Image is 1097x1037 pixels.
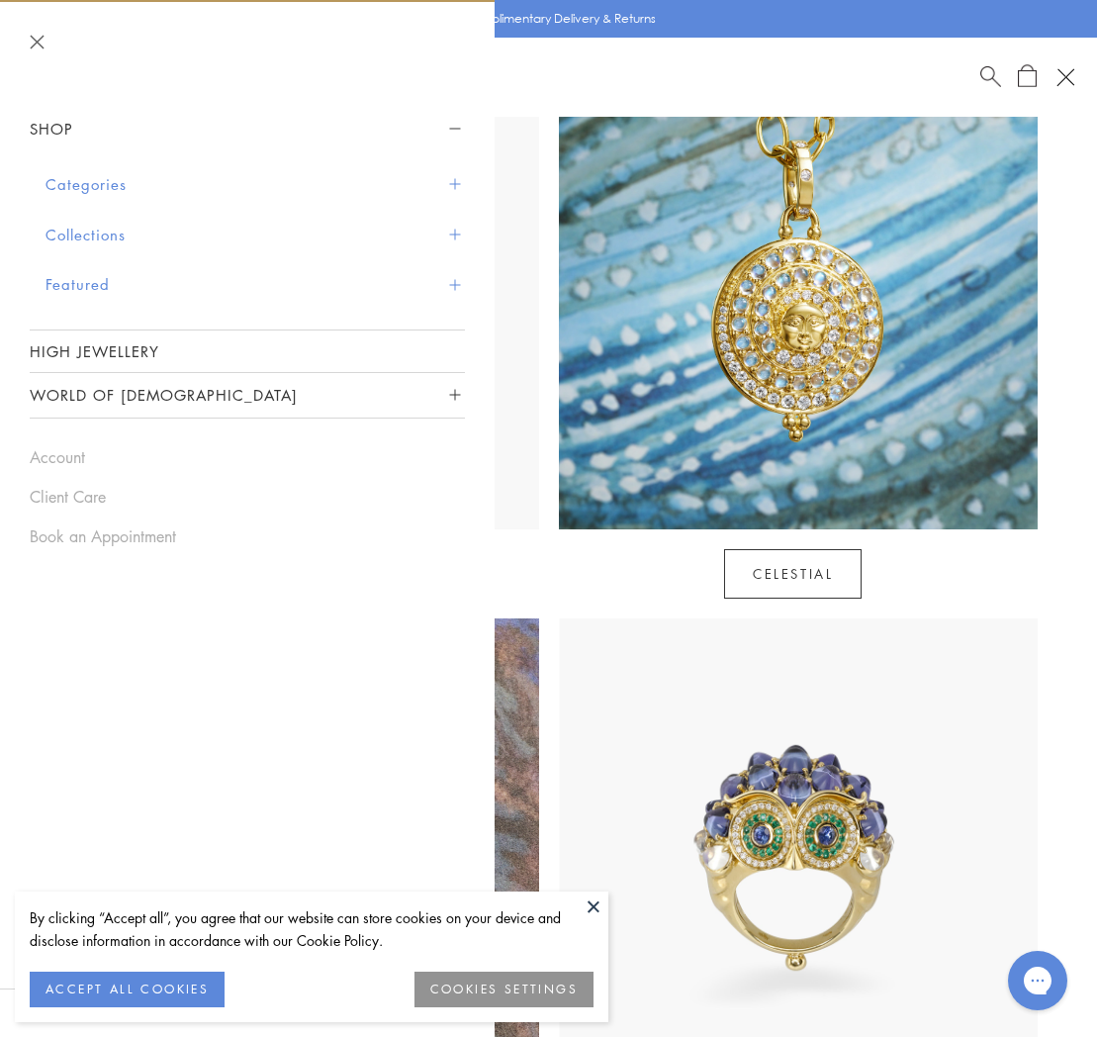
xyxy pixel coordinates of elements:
[30,373,465,418] button: World of [DEMOGRAPHIC_DATA]
[1018,64,1037,89] a: Open Shopping Bag
[30,107,465,419] nav: Sidebar navigation
[46,210,465,260] button: Collections
[30,446,465,468] a: Account
[414,972,594,1007] button: COOKIES SETTINGS
[30,486,465,508] a: Client Care
[30,525,465,547] a: Book an Appointment
[998,944,1077,1017] iframe: Gorgias live chat messenger
[1049,60,1082,94] button: Open navigation
[30,972,225,1007] button: ACCEPT ALL COOKIES
[46,159,465,210] button: Categories
[30,107,465,151] button: Shop
[30,330,465,372] a: High Jewellery
[980,64,1001,89] a: Search
[431,9,656,29] p: Enjoy Complimentary Delivery & Returns
[46,259,465,310] button: Featured
[30,35,45,49] button: Close navigation
[30,906,594,952] div: By clicking “Accept all”, you agree that our website can store cookies on your device and disclos...
[724,549,862,599] a: Celestial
